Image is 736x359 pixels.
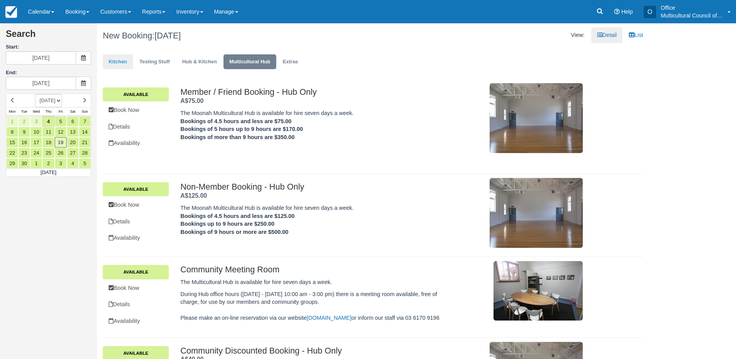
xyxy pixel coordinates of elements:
a: List [623,27,649,43]
a: Detail [591,27,623,43]
strong: Price: A$75 [180,98,204,104]
a: 4 [42,116,54,127]
a: 24 [30,148,42,158]
i: Help [614,9,620,14]
a: 1 [30,158,42,169]
span: Help [621,9,633,15]
a: Book Now [103,197,169,213]
a: Extras [277,54,304,70]
a: 7 [79,116,91,127]
span: A$75.00 [180,98,204,104]
a: 25 [42,148,54,158]
a: Book Now [103,102,169,118]
a: 9 [18,127,30,137]
p: Office [661,4,723,12]
a: Details [103,296,169,312]
a: 26 [55,148,67,158]
a: 1 [6,116,18,127]
label: Start: [6,44,91,51]
a: 22 [6,148,18,158]
a: 6 [67,116,79,127]
h1: New Booking: [103,31,367,40]
label: End: [6,70,17,75]
a: Available [103,182,169,196]
strong: Bookings of 4.5 hours and less are $125.00 Bookings up to 9 hours are $250.0 [180,213,294,227]
div: O [644,6,656,18]
a: 29 [6,158,18,169]
a: 23 [18,148,30,158]
a: 13 [67,127,79,137]
a: 3 [30,116,42,127]
a: Hub & Kitchen [177,54,223,70]
a: Testing Stuff [134,54,176,70]
th: Sat [67,107,79,116]
a: 21 [79,137,91,148]
a: 19 [55,137,67,148]
a: Kitchen [103,54,133,70]
th: Tue [18,107,30,116]
a: 3 [55,158,67,169]
a: Availability [103,135,169,151]
a: 4 [67,158,79,169]
a: 12 [55,127,67,137]
a: 5 [79,158,91,169]
a: Availability [103,313,169,329]
a: Multicultural Hub [223,54,276,70]
a: Book Now [103,280,169,296]
img: M11-1 [490,178,583,248]
h2: Community Discounted Booking - Hub Only [180,346,449,356]
td: [DATE] [6,169,91,176]
h2: Community Meeting Room [180,265,449,274]
a: 8 [6,127,18,137]
a: 17 [30,137,42,148]
a: Details [103,119,169,135]
span: [DATE] [154,31,181,40]
a: 30 [18,158,30,169]
p: Multicultural Council of [GEOGRAPHIC_DATA] [661,12,723,19]
a: Available [103,87,169,101]
h2: Member / Friend Booking - Hub Only [180,87,449,97]
th: Wed [30,107,42,116]
a: 15 [6,137,18,148]
strong: Price: A$125 [180,192,207,199]
h2: Non-Member Booking - Hub Only [180,182,449,192]
th: Fri [55,107,67,116]
p: The Multicultural Hub is available for hire seven days a week. [180,278,449,286]
th: Thu [42,107,54,116]
a: 28 [79,148,91,158]
strong: Bookings of more than 9 hours are $350.00 [180,134,294,140]
a: 10 [30,127,42,137]
a: 27 [67,148,79,158]
a: 2 [18,116,30,127]
p: The Moonah Multicultural Hub is available for hire seven days a week. [180,204,449,244]
img: checkfront-main-nav-mini-logo.png [5,6,17,18]
a: 18 [42,137,54,148]
span: A$125.00 [180,192,207,199]
th: Sun [79,107,91,116]
a: 16 [18,137,30,148]
a: 11 [42,127,54,137]
p: During Hub office hours ([DATE] - [DATE] 10:00 am - 3:00 pm) there is a meeting room available, f... [180,290,449,322]
strong: Bookings of 4.5 hours and less are $75.00 Bookings of 5 hours up to 9 hours are $170.00 [180,118,303,132]
a: 2 [42,158,54,169]
a: 14 [79,127,91,137]
li: View: [565,27,591,43]
h2: Search [6,29,91,44]
img: M12-1 [494,261,583,321]
a: [DOMAIN_NAME] [307,315,352,321]
p: The Moonah Multicultural Hub is available for hire seven days a week. [180,109,449,149]
a: 20 [67,137,79,148]
img: M2-1 [490,83,583,153]
strong: 0 Bookings of 9 hours or more are $500.00 [180,221,288,235]
a: Details [103,214,169,230]
a: Available [103,265,169,279]
a: Availability [103,230,169,246]
a: 5 [55,116,67,127]
th: Mon [6,107,18,116]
